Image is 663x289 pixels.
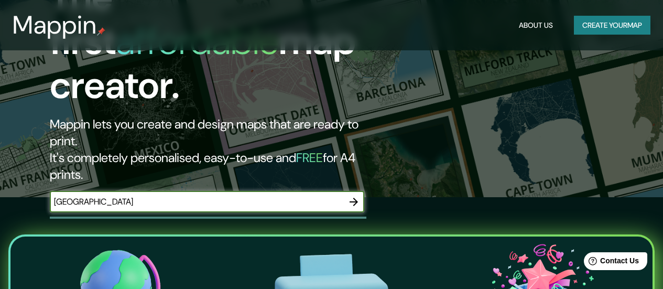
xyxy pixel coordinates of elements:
[50,116,382,183] h2: Mappin lets you create and design maps that are ready to print. It's completely personalised, eas...
[570,248,651,277] iframe: Help widget launcher
[296,149,323,166] h5: FREE
[515,16,557,35] button: About Us
[97,27,105,36] img: mappin-pin
[50,196,343,208] input: Choose your favourite place
[13,10,97,40] h3: Mappin
[574,16,650,35] button: Create yourmap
